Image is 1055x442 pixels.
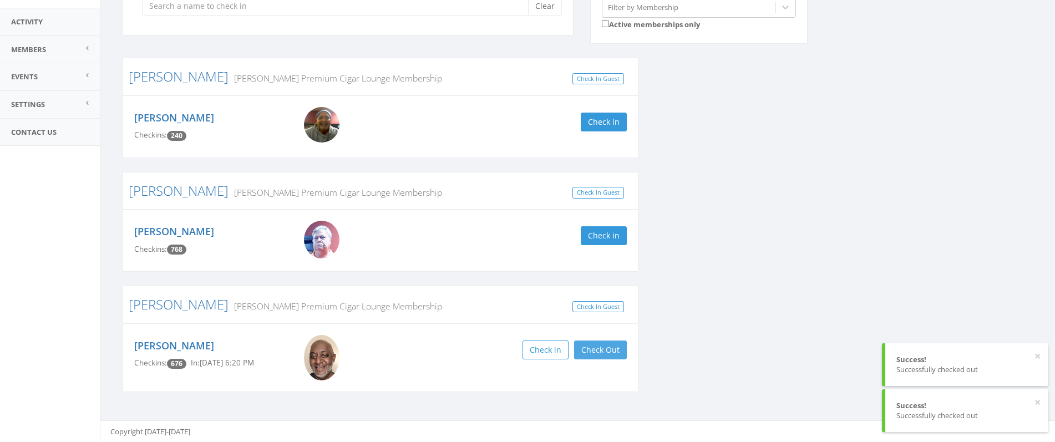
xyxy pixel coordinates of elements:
[191,358,254,368] span: In: [DATE] 6:20 PM
[1034,397,1041,408] button: ×
[229,186,442,199] small: [PERSON_NAME] Premium Cigar Lounge Membership
[896,364,1037,375] div: Successfully checked out
[11,99,45,109] span: Settings
[229,72,442,84] small: [PERSON_NAME] Premium Cigar Lounge Membership
[129,295,229,313] a: [PERSON_NAME]
[1034,351,1041,362] button: ×
[167,131,186,141] span: Checkin count
[134,225,214,238] a: [PERSON_NAME]
[572,73,624,85] a: Check In Guest
[896,410,1037,421] div: Successfully checked out
[602,20,609,27] input: Active memberships only
[581,226,627,245] button: Check in
[129,67,229,85] a: [PERSON_NAME]
[11,72,38,82] span: Events
[167,245,186,255] span: Checkin count
[11,44,46,54] span: Members
[896,400,1037,411] div: Success!
[574,341,627,359] button: Check Out
[134,358,167,368] span: Checkins:
[304,107,339,143] img: Keith_Johnson.png
[572,301,624,313] a: Check In Guest
[134,339,214,352] a: [PERSON_NAME]
[129,181,229,200] a: [PERSON_NAME]
[11,127,57,137] span: Contact Us
[304,221,339,258] img: Big_Mike.jpg
[572,187,624,199] a: Check In Guest
[134,130,167,140] span: Checkins:
[167,359,186,369] span: Checkin count
[134,244,167,254] span: Checkins:
[523,341,569,359] button: Check in
[581,113,627,131] button: Check in
[608,2,678,12] div: Filter by Membership
[304,335,339,380] img: Erroll_Reese.png
[134,111,214,124] a: [PERSON_NAME]
[896,354,1037,365] div: Success!
[602,18,700,30] label: Active memberships only
[229,300,442,312] small: [PERSON_NAME] Premium Cigar Lounge Membership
